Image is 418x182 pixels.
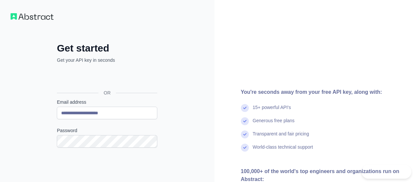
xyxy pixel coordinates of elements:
p: Get your API key in seconds [57,57,157,63]
label: Email address [57,99,157,105]
iframe: Sign in with Google Button [54,71,159,85]
img: check mark [241,144,249,152]
label: Password [57,127,157,134]
iframe: reCAPTCHA [57,156,157,181]
iframe: Toggle Customer Support [361,165,411,179]
img: check mark [241,104,249,112]
img: check mark [241,117,249,125]
div: Generous free plans [253,117,295,130]
img: Workflow [11,13,54,20]
img: check mark [241,130,249,138]
h2: Get started [57,42,157,54]
div: World-class technical support [253,144,313,157]
div: You're seconds away from your free API key, along with: [241,88,408,96]
div: 15+ powerful API's [253,104,291,117]
div: Transparent and fair pricing [253,130,309,144]
span: OR [98,90,116,96]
